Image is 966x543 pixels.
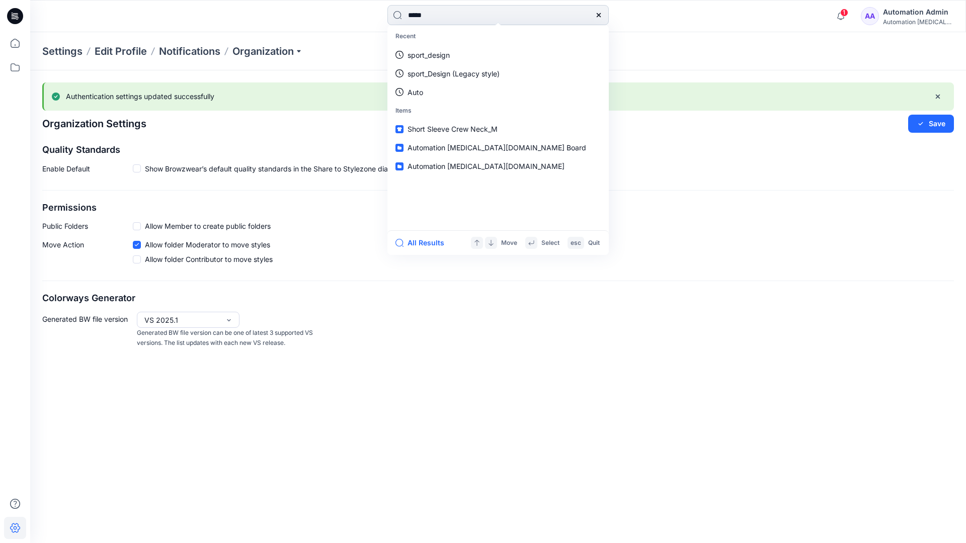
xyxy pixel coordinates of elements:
[145,221,271,231] span: Allow Member to create public folders
[42,118,146,130] h2: Organization Settings
[408,162,565,170] span: Automation [MEDICAL_DATA][DOMAIN_NAME]
[571,238,581,248] p: esc
[159,44,220,58] a: Notifications
[145,254,273,264] span: Allow folder Contributor to move styles
[66,90,214,103] p: Authentication settings updated successfully
[389,138,607,157] a: Automation [MEDICAL_DATA][DOMAIN_NAME] Board
[840,9,848,17] span: 1
[908,115,954,133] button: Save
[389,83,607,102] a: Auto
[389,46,607,64] a: sport_design
[42,145,954,155] h2: Quality Standards
[883,18,953,26] div: Automation [MEDICAL_DATA]...
[501,238,517,248] p: Move
[42,163,133,178] p: Enable Default
[42,239,133,268] p: Move Action
[42,312,133,348] p: Generated BW file version
[42,44,83,58] p: Settings
[408,125,498,133] span: Short Sleeve Crew Neck_M
[408,143,586,152] span: Automation [MEDICAL_DATA][DOMAIN_NAME] Board
[137,328,316,348] p: Generated BW file version can be one of latest 3 supported VS versions. The list updates with eac...
[95,44,147,58] a: Edit Profile
[389,102,607,120] p: Items
[588,238,600,248] p: Quit
[389,27,607,46] p: Recent
[145,239,270,250] span: Allow folder Moderator to move styles
[389,120,607,138] a: Short Sleeve Crew Neck_M
[395,237,451,249] button: All Results
[408,50,450,60] p: sport_design
[145,163,398,174] span: Show Browzwear’s default quality standards in the Share to Stylezone dialog
[144,315,220,325] div: VS 2025.1
[408,68,500,79] p: sport_Design (Legacy style)
[541,238,559,248] p: Select
[42,221,133,231] p: Public Folders
[883,6,953,18] div: Automation Admin
[861,7,879,25] div: AA
[389,157,607,175] a: Automation [MEDICAL_DATA][DOMAIN_NAME]
[42,293,954,304] h2: Colorways Generator
[389,64,607,83] a: sport_Design (Legacy style)
[408,87,423,98] p: Auto
[42,203,954,213] h2: Permissions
